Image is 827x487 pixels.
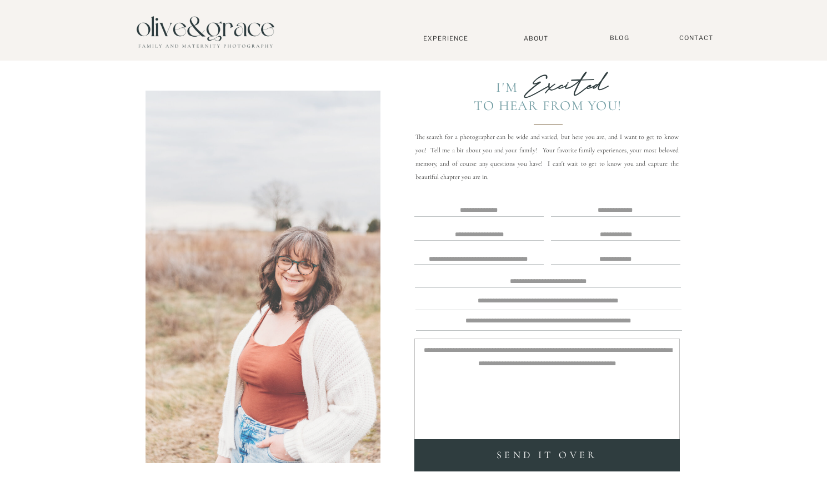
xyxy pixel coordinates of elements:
[519,34,553,42] a: About
[415,130,679,171] p: The search for a photographer can be wide and varied, but here you are, and I want to get to know...
[466,97,630,113] div: To Hear from you!
[480,79,519,96] div: I'm
[409,34,483,42] a: Experience
[606,34,634,42] a: BLOG
[417,446,678,464] a: SEND it over
[524,69,608,101] b: Excited
[674,34,719,42] a: Contact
